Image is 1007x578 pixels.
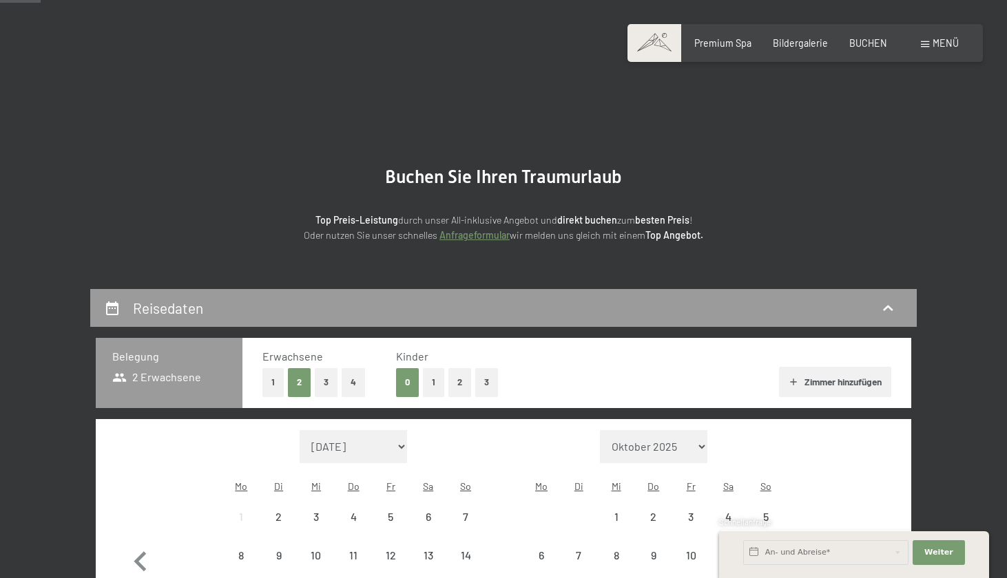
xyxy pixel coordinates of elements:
div: Mon Sep 01 2025 [222,498,260,535]
div: Anreise nicht möglich [372,498,409,535]
div: Anreise nicht möglich [560,537,597,574]
abbr: Dienstag [274,480,283,492]
div: Anreise nicht möglich [635,498,672,535]
abbr: Sonntag [760,480,771,492]
div: Anreise nicht möglich [298,537,335,574]
a: Anfrageformular [439,229,510,241]
abbr: Freitag [386,480,395,492]
h3: Belegung [112,349,226,364]
button: Weiter [913,540,965,565]
div: Wed Sep 10 2025 [298,537,335,574]
span: 2 Erwachsene [112,370,201,385]
div: Anreise nicht möglich [447,498,484,535]
button: 1 [262,368,284,396]
div: Anreise nicht möglich [447,537,484,574]
a: Premium Spa [694,37,751,49]
abbr: Samstag [423,480,433,492]
button: 4 [342,368,365,396]
abbr: Donnerstag [647,480,659,492]
div: Anreise nicht möglich [597,498,634,535]
div: Anreise nicht möglich [222,498,260,535]
strong: Top Angebot. [645,229,703,241]
span: Erwachsene [262,350,323,363]
button: 3 [475,368,498,396]
span: Schnellanfrage [719,517,771,526]
div: Sun Sep 07 2025 [447,498,484,535]
div: 2 [636,511,671,546]
abbr: Mittwoch [311,480,321,492]
div: Sat Sep 13 2025 [410,537,447,574]
div: Wed Sep 03 2025 [298,498,335,535]
div: Anreise nicht möglich [298,498,335,535]
p: durch unser All-inklusive Angebot und zum ! Oder nutzen Sie unser schnelles wir melden uns gleich... [200,213,807,244]
strong: besten Preis [635,214,689,226]
span: Menü [933,37,959,49]
div: Anreise nicht möglich [260,537,297,574]
div: Anreise nicht möglich [222,537,260,574]
div: Anreise nicht möglich [372,537,409,574]
strong: direkt buchen [557,214,617,226]
div: Anreise nicht möglich [672,537,709,574]
button: Zimmer hinzufügen [779,367,891,397]
div: 5 [373,511,408,546]
span: Buchen Sie Ihren Traumurlaub [385,167,622,187]
div: 4 [336,511,371,546]
div: Thu Sep 11 2025 [335,537,372,574]
abbr: Samstag [723,480,734,492]
div: Wed Oct 01 2025 [597,498,634,535]
button: 0 [396,368,419,396]
div: Thu Sep 04 2025 [335,498,372,535]
div: Tue Oct 07 2025 [560,537,597,574]
div: Anreise nicht möglich [523,537,560,574]
div: Sun Sep 14 2025 [447,537,484,574]
div: Mon Sep 08 2025 [222,537,260,574]
div: 5 [749,511,783,546]
div: Anreise nicht möglich [635,537,672,574]
div: Anreise nicht möglich [672,498,709,535]
button: 2 [448,368,471,396]
div: Anreise nicht möglich [597,537,634,574]
div: Fri Oct 03 2025 [672,498,709,535]
abbr: Montag [235,480,247,492]
strong: Top Preis-Leistung [315,214,398,226]
div: Wed Oct 08 2025 [597,537,634,574]
div: 6 [411,511,446,546]
span: Bildergalerie [773,37,828,49]
div: 7 [448,511,483,546]
div: 3 [674,511,708,546]
div: Thu Oct 02 2025 [635,498,672,535]
div: Anreise nicht möglich [410,498,447,535]
div: Tue Sep 09 2025 [260,537,297,574]
h2: Reisedaten [133,299,203,317]
div: Sat Sep 06 2025 [410,498,447,535]
div: Sun Oct 05 2025 [747,498,785,535]
div: Fri Sep 05 2025 [372,498,409,535]
abbr: Mittwoch [612,480,621,492]
abbr: Montag [535,480,548,492]
div: Tue Sep 02 2025 [260,498,297,535]
div: Sat Oct 11 2025 [709,537,747,574]
abbr: Dienstag [574,480,583,492]
div: Anreise nicht möglich [410,537,447,574]
button: 3 [315,368,338,396]
abbr: Sonntag [460,480,471,492]
div: Fri Sep 12 2025 [372,537,409,574]
span: Kinder [396,350,428,363]
div: Sat Oct 04 2025 [709,498,747,535]
div: Anreise nicht möglich [335,498,372,535]
span: Weiter [924,547,953,558]
a: BUCHEN [849,37,887,49]
div: Anreise nicht möglich [709,498,747,535]
div: Anreise nicht möglich [747,498,785,535]
div: 1 [224,511,258,546]
abbr: Donnerstag [348,480,360,492]
div: Fri Oct 10 2025 [672,537,709,574]
button: 1 [423,368,444,396]
div: Anreise nicht möglich [709,537,747,574]
abbr: Freitag [687,480,696,492]
div: Mon Oct 06 2025 [523,537,560,574]
button: 2 [288,368,311,396]
div: 3 [299,511,333,546]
